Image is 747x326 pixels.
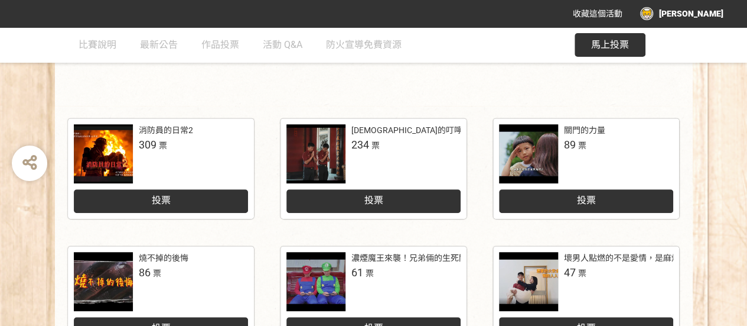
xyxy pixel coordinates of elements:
[351,252,475,264] div: 濃煙魔王來襲！兄弟倆的生死關門
[139,252,188,264] div: 燒不掉的後悔
[493,118,679,219] a: 關門的力量89票投票
[364,195,383,206] span: 投票
[263,27,302,63] a: 活動 Q&A
[139,266,151,279] span: 86
[68,118,254,219] a: 消防員的日常2309票投票
[573,9,622,18] span: 收藏這個活動
[159,141,167,150] span: 票
[139,124,193,137] div: 消防員的日常2
[576,195,595,206] span: 投票
[351,124,562,137] div: [DEMOGRAPHIC_DATA]的叮嚀：人離火要熄，住警器不離
[151,195,170,206] span: 投票
[366,269,374,278] span: 票
[578,269,586,278] span: 票
[351,138,369,151] span: 234
[564,124,605,137] div: 關門的力量
[564,138,576,151] span: 89
[564,252,680,264] div: 壞男人點燃的不是愛情，是麻煩
[263,39,302,50] span: 活動 Q&A
[326,39,402,50] span: 防火宣導免費資源
[79,27,116,63] a: 比賽說明
[371,141,380,150] span: 票
[564,266,576,279] span: 47
[79,39,116,50] span: 比賽說明
[201,39,239,50] span: 作品投票
[591,39,629,50] span: 馬上投票
[153,269,161,278] span: 票
[280,118,467,219] a: [DEMOGRAPHIC_DATA]的叮嚀：人離火要熄，住警器不離234票投票
[351,266,363,279] span: 61
[575,33,645,57] button: 馬上投票
[140,27,178,63] a: 最新公告
[139,138,156,151] span: 309
[578,141,586,150] span: 票
[201,27,239,63] a: 作品投票
[326,27,402,63] a: 防火宣導免費資源
[140,39,178,50] span: 最新公告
